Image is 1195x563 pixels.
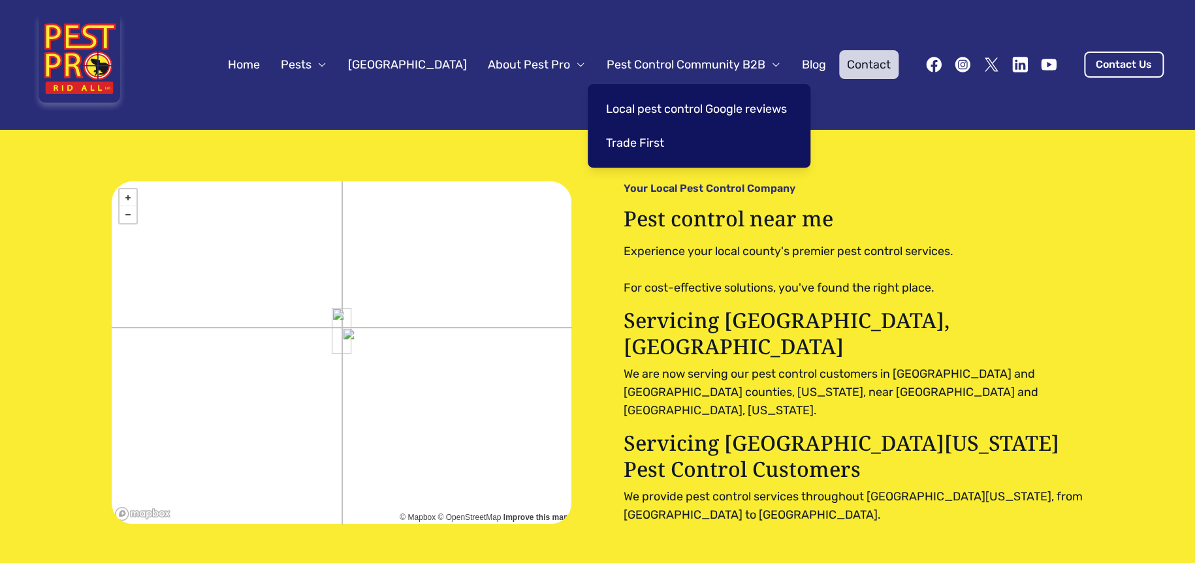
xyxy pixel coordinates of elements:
[503,513,568,522] a: Improve this map
[624,181,795,195] p: Your Local Pest Control Company
[624,205,1083,232] h1: Pest control near me
[624,430,1083,482] p: Servicing [GEOGRAPHIC_DATA][US_STATE] Pest Control Customers
[438,513,501,522] a: © OpenStreetMap
[119,206,136,223] a: Zoom out
[1084,52,1164,78] a: Contact Us
[599,50,789,79] button: Pest Control Community B2B
[273,50,335,79] button: Pests
[839,50,899,79] a: Contact
[624,487,1083,524] p: We provide pest control services throughout [GEOGRAPHIC_DATA][US_STATE], from [GEOGRAPHIC_DATA] t...
[794,50,834,79] a: Blog
[31,16,127,114] img: Pest Pro Rid All
[220,50,268,79] a: Home
[607,55,765,74] span: Pest Control Community B2B
[624,242,1083,297] pre: Experience your local county's premier pest control services. For cost-effective solutions, you'v...
[488,55,570,74] span: About Pest Pro
[480,50,594,79] button: About Pest Pro
[624,307,1083,359] p: Servicing [GEOGRAPHIC_DATA], [GEOGRAPHIC_DATA]
[400,513,436,522] a: © Mapbox
[340,50,475,79] a: [GEOGRAPHIC_DATA]
[119,189,136,206] a: Zoom in
[598,129,795,157] a: Trade First
[281,55,311,74] span: Pests
[624,365,1083,419] p: We are now serving our pest control customers in [GEOGRAPHIC_DATA] and [GEOGRAPHIC_DATA] counties...
[598,95,795,123] a: Local pest control Google reviews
